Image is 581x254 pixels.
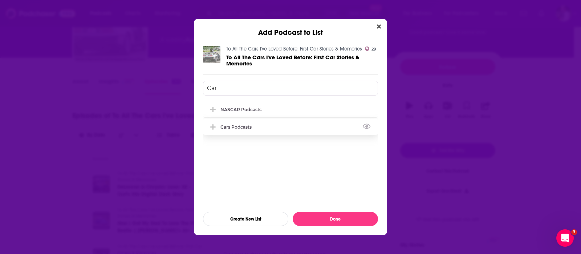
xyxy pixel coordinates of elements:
[252,128,256,129] button: View Link
[226,54,378,66] a: To All The Cars I've Loved Before: First Car Stories & Memories
[226,54,359,67] span: To All The Cars I've Loved Before: First Car Stories & Memories
[203,101,378,117] div: NASCAR Podcasts
[220,107,261,112] div: NASCAR Podcasts
[220,124,256,130] div: Cars Podcasts
[374,22,384,31] button: Close
[571,229,577,235] span: 3
[203,212,288,226] button: Create New List
[365,47,376,51] a: 29
[293,212,378,226] button: Done
[203,46,220,63] img: To All The Cars I've Loved Before: First Car Stories & Memories
[194,19,387,37] div: Add Podcast to List
[556,229,574,247] iframe: Intercom live chat
[371,48,376,51] span: 29
[226,46,362,52] a: To All The Cars I've Loved Before: First Car Stories & Memories
[203,81,378,226] div: Add Podcast To List
[203,81,378,96] input: Search lists
[203,119,378,135] div: Cars Podcasts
